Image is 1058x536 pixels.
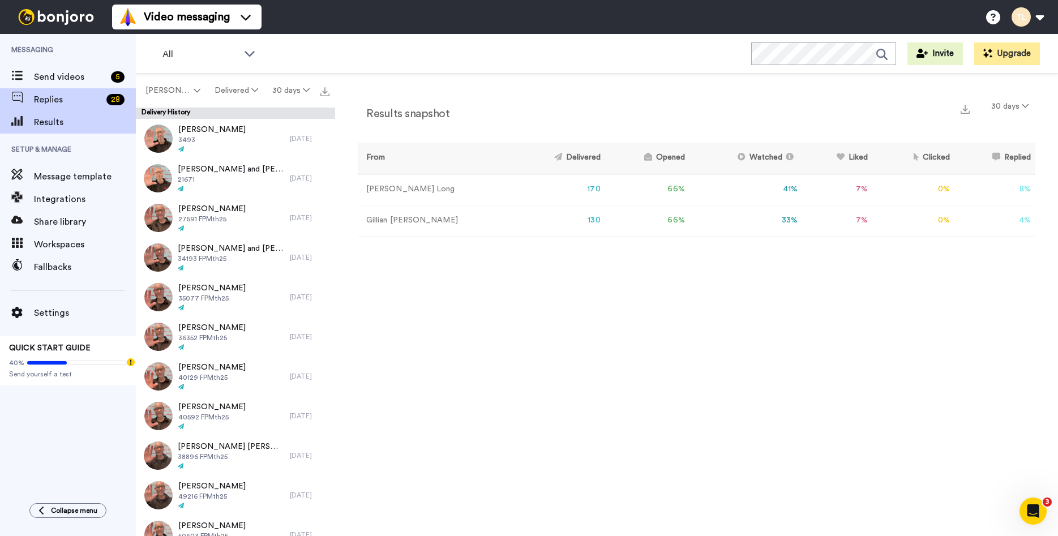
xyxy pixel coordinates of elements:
div: [DATE] [290,293,329,302]
span: Replies [34,93,102,106]
img: 150a4275-8a61-42e5-9d58-b9d5e833eb06-thumb.jpg [144,323,173,351]
span: 21671 [178,175,284,184]
span: 34193 FPMth25 [178,254,284,263]
span: 40129 FPMth25 [178,373,246,382]
span: [PERSON_NAME] [PERSON_NAME] [178,441,284,452]
th: Liked [802,143,872,174]
span: [PERSON_NAME] [178,203,246,215]
div: Tooltip anchor [126,357,136,367]
span: [PERSON_NAME] [178,124,246,135]
button: [PERSON_NAME] [138,80,207,101]
td: 170 [512,174,605,205]
div: [DATE] [290,451,329,460]
span: Collapse menu [51,506,97,515]
iframe: Intercom live chat [1020,498,1047,525]
td: 8 % [954,174,1035,205]
div: Delivery History [136,108,335,119]
img: 4d1afe68-5e28-440d-9601-5541841e38d3-thumb.jpg [144,243,172,272]
img: export.svg [961,105,970,114]
img: b4fa03d3-224e-480c-be06-0be53c98e631-thumb.jpg [144,362,173,391]
button: Delivered [207,80,265,101]
span: 27591 FPMth25 [178,215,246,224]
div: [DATE] [290,174,329,183]
a: [PERSON_NAME]27591 FPMth25[DATE] [136,198,335,238]
div: [DATE] [290,134,329,143]
img: a0bdb7db-107a-46f7-a52b-7596b98b2b69-thumb.jpg [144,125,173,153]
th: Delivered [512,143,605,174]
td: 0 % [872,205,954,236]
span: Settings [34,306,136,320]
span: [PERSON_NAME] [178,401,246,413]
div: [DATE] [290,253,329,262]
span: [PERSON_NAME] [178,282,246,294]
span: 36352 FPMth25 [178,333,246,342]
a: [PERSON_NAME]40129 FPMth25[DATE] [136,357,335,396]
span: [PERSON_NAME] [178,362,246,373]
span: Share library [34,215,136,229]
th: From [358,143,512,174]
span: 40592 FPMth25 [178,413,246,422]
button: Export a summary of each team member’s results that match this filter now. [957,100,973,117]
img: export.svg [320,87,329,96]
a: [PERSON_NAME]40592 FPMth25[DATE] [136,396,335,436]
img: ae3c55b5-8499-4630-872e-09ddef2fc91e-thumb.jpg [144,402,173,430]
a: [PERSON_NAME] [PERSON_NAME]38896 FPMth25[DATE] [136,436,335,475]
a: [PERSON_NAME]35077 FPMth25[DATE] [136,277,335,317]
div: 28 [106,94,125,105]
td: 7 % [802,205,872,236]
span: 49216 FPMth25 [178,492,246,501]
span: [PERSON_NAME] [178,520,246,531]
button: Invite [907,42,963,65]
div: [DATE] [290,491,329,500]
span: 3493 [178,135,246,144]
a: [PERSON_NAME]36352 FPMth25[DATE] [136,317,335,357]
img: d9ba20b5-97e9-4237-b0e0-c837fe7e9c5d-thumb.jpg [144,164,172,192]
button: 30 days [265,80,317,101]
th: Clicked [872,143,954,174]
span: [PERSON_NAME] [178,481,246,492]
span: Send videos [34,70,106,84]
img: f375f193-6642-40c7-aed5-0b48c4863d33-thumb.jpg [144,481,173,509]
td: 4 % [954,205,1035,236]
span: [PERSON_NAME] [145,85,191,96]
td: 33 % [689,205,802,236]
td: 0 % [872,174,954,205]
button: Collapse menu [29,503,106,518]
span: Workspaces [34,238,136,251]
span: [PERSON_NAME] and [PERSON_NAME] [178,164,284,175]
button: Upgrade [974,42,1040,65]
span: 38896 FPMth25 [178,452,284,461]
th: Opened [605,143,689,174]
div: 5 [111,71,125,83]
td: 41 % [689,174,802,205]
img: bj-logo-header-white.svg [14,9,98,25]
img: 05133f04-58d1-4f90-a9f1-dc0e5536cc3c-thumb.jpg [144,283,173,311]
span: Video messaging [144,9,230,25]
span: Results [34,115,136,129]
img: vm-color.svg [119,8,137,26]
div: [DATE] [290,372,329,381]
span: Integrations [34,192,136,206]
span: 3 [1043,498,1052,507]
td: 130 [512,205,605,236]
td: 66 % [605,174,689,205]
img: 6697ada7-4db9-4f3f-83c0-f511999ed45a-thumb.jpg [144,204,173,232]
h2: Results snapshot [358,108,449,120]
th: Replied [954,143,1035,174]
th: Watched [689,143,802,174]
div: [DATE] [290,213,329,222]
td: 66 % [605,205,689,236]
div: [DATE] [290,332,329,341]
span: Fallbacks [34,260,136,274]
td: [PERSON_NAME] Long [358,174,512,205]
span: Message template [34,170,136,183]
button: Export all results that match these filters now. [317,82,333,99]
a: [PERSON_NAME]3493[DATE] [136,119,335,158]
a: [PERSON_NAME] and [PERSON_NAME]21671[DATE] [136,158,335,198]
span: All [162,48,238,61]
a: [PERSON_NAME] and [PERSON_NAME]34193 FPMth25[DATE] [136,238,335,277]
button: 30 days [984,96,1035,117]
span: Send yourself a test [9,370,127,379]
span: [PERSON_NAME] [178,322,246,333]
